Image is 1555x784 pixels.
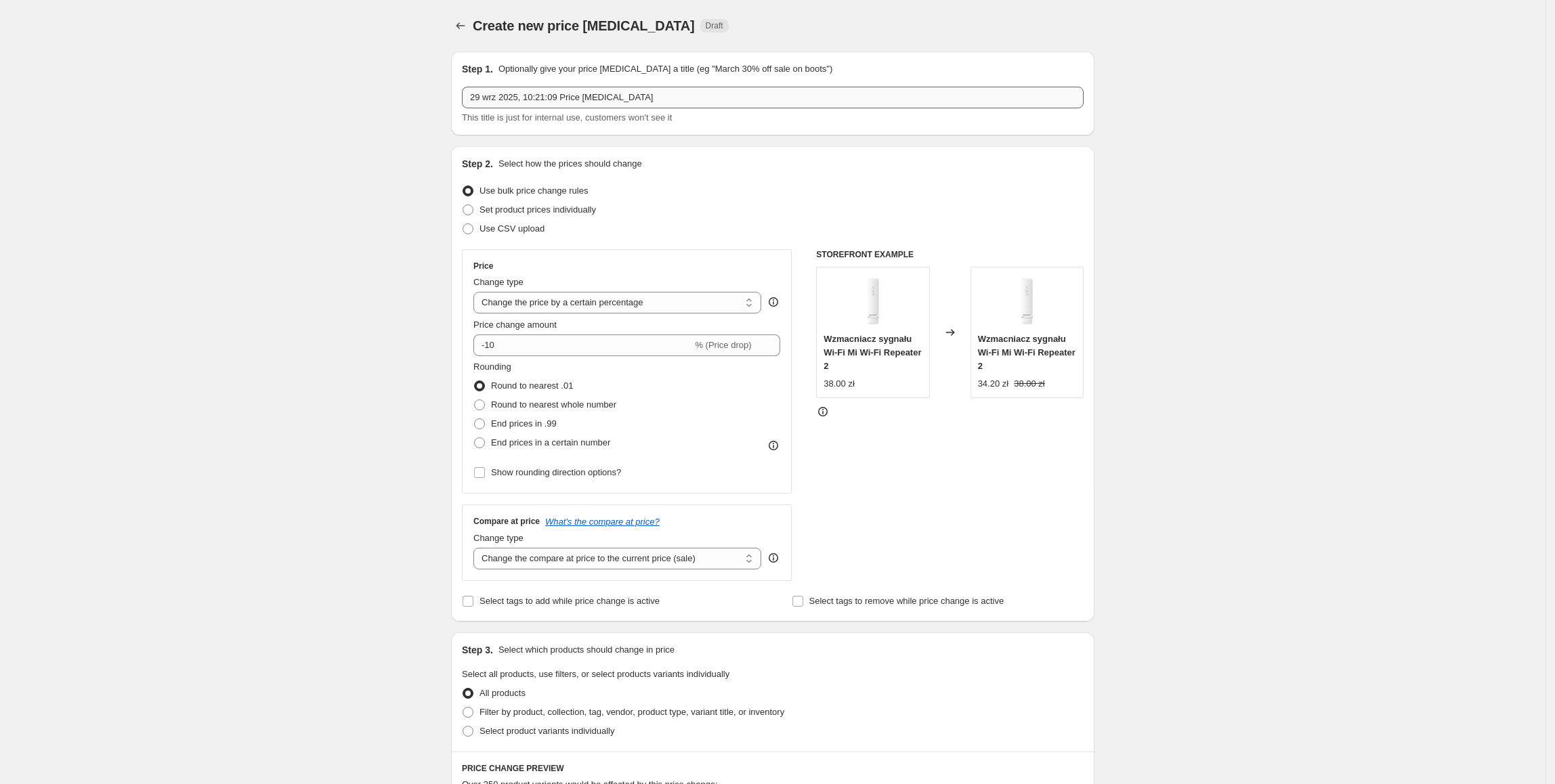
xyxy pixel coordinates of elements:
[462,62,493,76] h2: Step 1.
[480,688,526,698] span: All products
[978,334,1075,371] span: Wzmacniacz sygnału Wi-Fi Mi Wi-Fi Repeater 2
[498,62,832,76] p: Optionally give your price [MEDICAL_DATA] a title (eg "March 30% off sale on boots")
[462,643,493,657] h2: Step 3.
[480,726,614,736] span: Select product variants individually
[767,551,780,565] div: help
[545,517,660,527] button: What's the compare at price?
[498,643,675,657] p: Select which products should change in price
[473,320,557,330] span: Price change amount
[480,596,660,606] span: Select tags to add while price change is active
[480,204,596,215] span: Set product prices individually
[498,157,642,171] p: Select how the prices should change
[809,596,1004,606] span: Select tags to remove while price change is active
[824,377,855,391] div: 38.00 zł
[1000,274,1054,328] img: 2440_miwi-firepeater2-800px-hero_deacd39b-4afe-45af-8466-545dca7275b4_80x.png
[1014,377,1045,391] strike: 38.00 zł
[824,334,921,371] span: Wzmacniacz sygnału Wi-Fi Mi Wi-Fi Repeater 2
[491,467,621,477] span: Show rounding direction options?
[473,277,524,287] span: Change type
[473,516,540,527] h3: Compare at price
[473,261,493,271] h3: Price
[706,20,723,31] span: Draft
[491,437,610,448] span: End prices in a certain number
[491,399,616,410] span: Round to nearest whole number
[480,707,784,717] span: Filter by product, collection, tag, vendor, product type, variant title, or inventory
[451,16,470,35] button: Price change jobs
[491,380,573,391] span: Round to nearest .01
[473,334,692,356] input: -15
[480,223,545,234] span: Use CSV upload
[767,295,780,309] div: help
[846,274,900,328] img: 2440_miwi-firepeater2-800px-hero_deacd39b-4afe-45af-8466-545dca7275b4_80x.png
[695,340,751,350] span: % (Price drop)
[462,112,672,123] span: This title is just for internal use, customers won't see it
[491,418,557,429] span: End prices in .99
[462,87,1084,108] input: 30% off holiday sale
[978,377,1009,391] div: 34.20 zł
[816,249,1084,260] h6: STOREFRONT EXAMPLE
[480,186,588,196] span: Use bulk price change rules
[473,362,511,372] span: Rounding
[473,533,524,543] span: Change type
[462,157,493,171] h2: Step 2.
[473,18,695,33] span: Create new price [MEDICAL_DATA]
[462,763,1084,774] h6: PRICE CHANGE PREVIEW
[462,669,729,679] span: Select all products, use filters, or select products variants individually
